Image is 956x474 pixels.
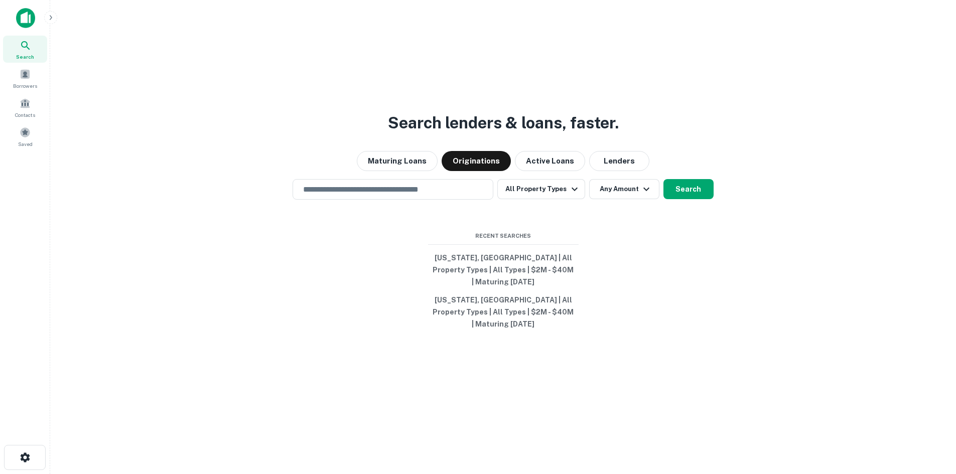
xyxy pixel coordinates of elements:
button: Active Loans [515,151,585,171]
span: Contacts [15,111,35,119]
span: Borrowers [13,82,37,90]
span: Recent Searches [428,232,579,240]
button: [US_STATE], [GEOGRAPHIC_DATA] | All Property Types | All Types | $2M - $40M | Maturing [DATE] [428,291,579,333]
a: Contacts [3,94,47,121]
a: Borrowers [3,65,47,92]
button: Originations [442,151,511,171]
a: Search [3,36,47,63]
button: Search [663,179,714,199]
span: Search [16,53,34,61]
button: Maturing Loans [357,151,438,171]
a: Saved [3,123,47,150]
button: [US_STATE], [GEOGRAPHIC_DATA] | All Property Types | All Types | $2M - $40M | Maturing [DATE] [428,249,579,291]
h3: Search lenders & loans, faster. [388,111,619,135]
button: Lenders [589,151,649,171]
span: Saved [18,140,33,148]
iframe: Chat Widget [906,394,956,442]
img: capitalize-icon.png [16,8,35,28]
button: Any Amount [589,179,659,199]
button: All Property Types [497,179,585,199]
